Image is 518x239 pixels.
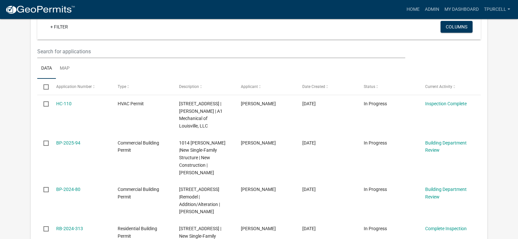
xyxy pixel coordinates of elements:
[241,140,276,145] span: Emily Estes
[241,101,276,106] span: Eric Woerner
[241,187,276,192] span: Sara Caffrey
[37,45,405,58] input: Search for applications
[481,3,513,16] a: Tpurcell
[118,101,144,106] span: HVAC Permit
[56,58,74,79] a: Map
[118,187,159,199] span: Commercial Building Permit
[425,140,467,153] a: Building Department Review
[37,79,50,94] datatable-header-cell: Select
[425,101,467,106] a: Inspection Complete
[441,21,473,33] button: Columns
[56,226,83,231] a: RB-2024-313
[111,79,173,94] datatable-header-cell: Type
[364,187,387,192] span: In Progress
[179,140,226,175] span: 1014 THOMPSON |New Single-Family Structure | New Construction | Emily Estes
[425,84,452,89] span: Current Activity
[364,84,375,89] span: Status
[56,140,80,145] a: BP-2025-94
[302,187,316,192] span: 12/05/2024
[179,101,223,128] span: 18192 HWY 62 | Eric Woerner | A1 Mechanical of Louisville, LLC
[234,79,296,94] datatable-header-cell: Applicant
[173,79,234,94] datatable-header-cell: Description
[118,226,157,239] span: Residential Building Permit
[364,140,387,145] span: In Progress
[118,140,159,153] span: Commercial Building Permit
[56,101,72,106] a: HC-110
[425,226,467,231] a: Complete Inspection
[50,79,111,94] datatable-header-cell: Application Number
[118,84,126,89] span: Type
[419,79,480,94] datatable-header-cell: Current Activity
[302,140,316,145] span: 07/11/2025
[37,58,56,79] a: Data
[56,84,92,89] span: Application Number
[302,101,316,106] span: 08/14/2025
[241,84,258,89] span: Applicant
[179,187,220,214] span: 835 PIKE STREET |Remodel | Addition/Alteration | Sara Caffrey
[302,226,316,231] span: 08/15/2024
[45,21,73,33] a: + Filter
[364,226,387,231] span: In Progress
[179,84,199,89] span: Description
[302,84,325,89] span: Date Created
[425,187,467,199] a: Building Department Review
[364,101,387,106] span: In Progress
[404,3,422,16] a: Home
[422,3,442,16] a: Admin
[442,3,481,16] a: My Dashboard
[56,187,80,192] a: BP-2024-80
[296,79,358,94] datatable-header-cell: Date Created
[241,226,276,231] span: JENNIFER JONES
[358,79,419,94] datatable-header-cell: Status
